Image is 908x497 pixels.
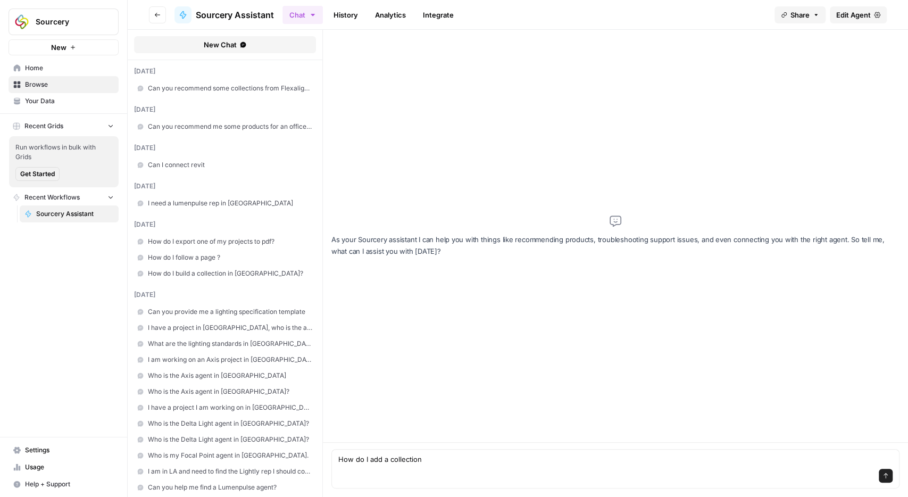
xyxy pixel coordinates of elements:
[9,442,119,459] a: Settings
[9,93,119,110] a: Your Data
[134,67,316,76] div: [DATE]
[25,462,114,472] span: Usage
[25,445,114,455] span: Settings
[25,96,114,106] span: Your Data
[174,6,274,23] a: Sourcery Assistant
[148,253,313,262] span: How do I follow a page ?
[148,467,313,476] span: I am in LA and need to find the Lightly rep I should contact for my project.
[134,384,316,400] a: Who is the Axis agent in [GEOGRAPHIC_DATA]?
[51,42,66,53] span: New
[134,368,316,384] a: Who is the Axis agent in [GEOGRAPHIC_DATA]
[148,403,313,412] span: I have a project I am working on in [GEOGRAPHIC_DATA], who are the Delta Light agents there?
[134,234,316,250] a: How do I export one of my projects to pdf?
[134,479,316,495] a: Can you help me find a Lumenpulse agent?
[148,307,313,317] span: Can you provide me a lighting specification template
[134,36,316,53] button: New Chat
[20,205,119,222] a: Sourcery Assistant
[148,435,313,444] span: Who is the Delta Light agent in [GEOGRAPHIC_DATA]?
[12,12,31,31] img: Sourcery Logo
[134,105,316,114] div: [DATE]
[148,387,313,396] span: Who is the Axis agent in [GEOGRAPHIC_DATA]?
[134,352,316,368] a: I am working on an Axis project in [GEOGRAPHIC_DATA] and need to speak to someone about their pro...
[134,195,316,211] a: I need a lumenpulse rep in [GEOGRAPHIC_DATA]
[134,80,316,96] a: Can you recommend some collections from Flexalighting?
[196,9,274,21] span: Sourcery Assistant
[148,198,313,208] span: I need a lumenpulse rep in [GEOGRAPHIC_DATA]
[9,39,119,55] button: New
[134,320,316,336] a: I have a project in [GEOGRAPHIC_DATA], who is the axis rep there?
[9,476,119,493] button: Help + Support
[134,448,316,463] a: Who is my Focal Point agent in [GEOGRAPHIC_DATA].
[148,483,313,492] span: Can you help me find a Lumenpulse agent?
[134,250,316,266] a: How do I follow a page ?
[25,80,114,89] span: Browse
[148,160,313,170] span: Can I connect revit
[148,419,313,428] span: Who is the Delta Light agent in [GEOGRAPHIC_DATA]?
[134,266,316,281] a: How do I build a collection in [GEOGRAPHIC_DATA]?
[148,237,313,246] span: How do I export one of my projects to pdf?
[148,269,313,278] span: How do I build a collection in [GEOGRAPHIC_DATA]?
[9,9,119,35] button: Workspace: Sourcery
[25,63,114,73] span: Home
[15,167,60,181] button: Get Started
[134,181,316,191] div: [DATE]
[134,432,316,448] a: Who is the Delta Light agent in [GEOGRAPHIC_DATA]?
[134,336,316,352] a: What are the lighting standards in [GEOGRAPHIC_DATA]
[9,60,119,77] a: Home
[24,121,63,131] span: Recent Grids
[148,122,313,131] span: Can you recommend me some products for an office reception area
[134,157,316,173] a: Can I connect revit
[148,339,313,349] span: What are the lighting standards in [GEOGRAPHIC_DATA]
[24,193,80,202] span: Recent Workflows
[204,39,237,50] span: New Chat
[134,143,316,153] div: [DATE]
[148,84,313,93] span: Can you recommend some collections from Flexalighting?
[830,6,887,23] a: Edit Agent
[134,119,316,135] a: Can you recommend me some products for an office reception area
[282,6,323,24] button: Chat
[338,454,893,465] textarea: How do I add a collection
[15,143,112,162] span: Run workflows in bulk with Grids
[774,6,826,23] button: Share
[148,355,313,365] span: I am working on an Axis project in [GEOGRAPHIC_DATA] and need to speak to someone about their pro...
[416,6,460,23] a: Integrate
[148,371,313,380] span: Who is the Axis agent in [GEOGRAPHIC_DATA]
[9,189,119,205] button: Recent Workflows
[134,400,316,416] a: I have a project I am working on in [GEOGRAPHIC_DATA], who are the Delta Light agents there?
[148,323,313,333] span: I have a project in [GEOGRAPHIC_DATA], who is the axis rep there?
[134,304,316,320] a: Can you provide me a lighting specification template
[790,10,810,20] span: Share
[369,6,412,23] a: Analytics
[36,16,100,27] span: Sourcery
[36,209,114,219] span: Sourcery Assistant
[9,459,119,476] a: Usage
[836,10,871,20] span: Edit Agent
[134,463,316,479] a: I am in LA and need to find the Lightly rep I should contact for my project.
[134,416,316,432] a: Who is the Delta Light agent in [GEOGRAPHIC_DATA]?
[331,234,899,256] p: As your Sourcery assistant I can help you with things like recommending products, troubleshooting...
[9,118,119,134] button: Recent Grids
[148,451,313,460] span: Who is my Focal Point agent in [GEOGRAPHIC_DATA].
[20,169,55,179] span: Get Started
[9,76,119,93] a: Browse
[134,220,316,229] div: [DATE]
[327,6,364,23] a: History
[134,290,316,300] div: [DATE]
[25,479,114,489] span: Help + Support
